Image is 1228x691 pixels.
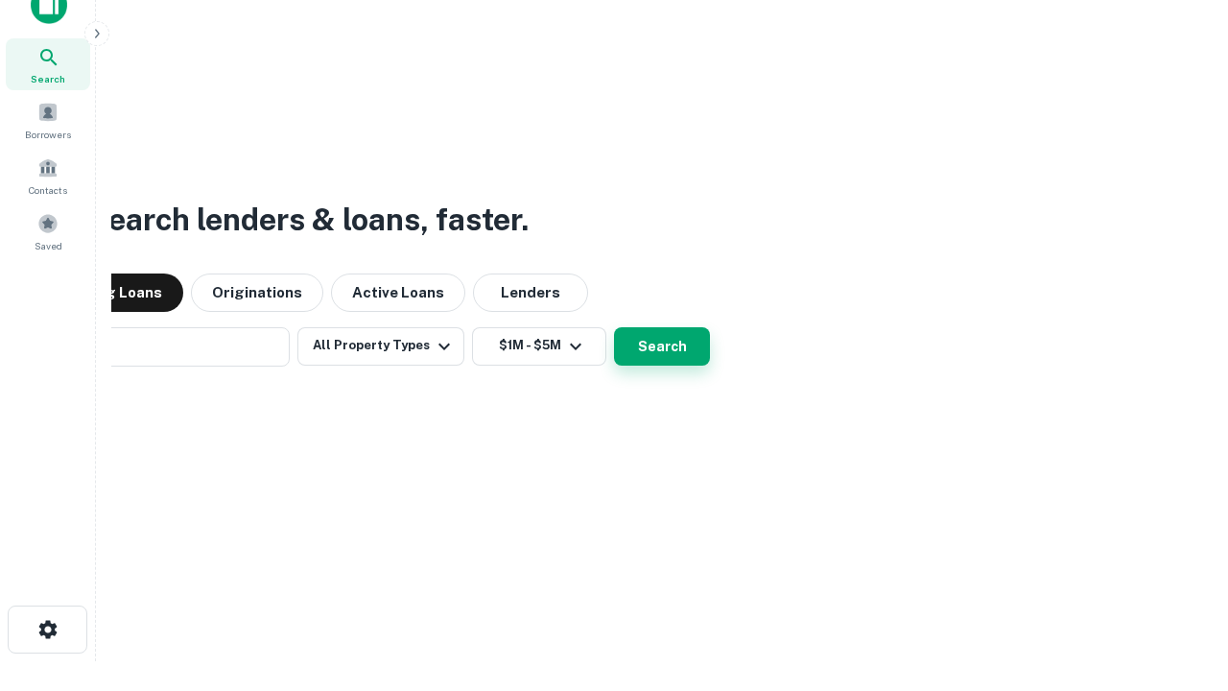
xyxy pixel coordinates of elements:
[614,327,710,366] button: Search
[297,327,464,366] button: All Property Types
[87,197,529,243] h3: Search lenders & loans, faster.
[6,205,90,257] a: Saved
[35,238,62,253] span: Saved
[31,71,65,86] span: Search
[25,127,71,142] span: Borrowers
[472,327,606,366] button: $1M - $5M
[191,274,323,312] button: Originations
[1132,537,1228,630] iframe: Chat Widget
[6,150,90,202] a: Contacts
[29,182,67,198] span: Contacts
[6,94,90,146] a: Borrowers
[331,274,465,312] button: Active Loans
[6,38,90,90] a: Search
[473,274,588,312] button: Lenders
